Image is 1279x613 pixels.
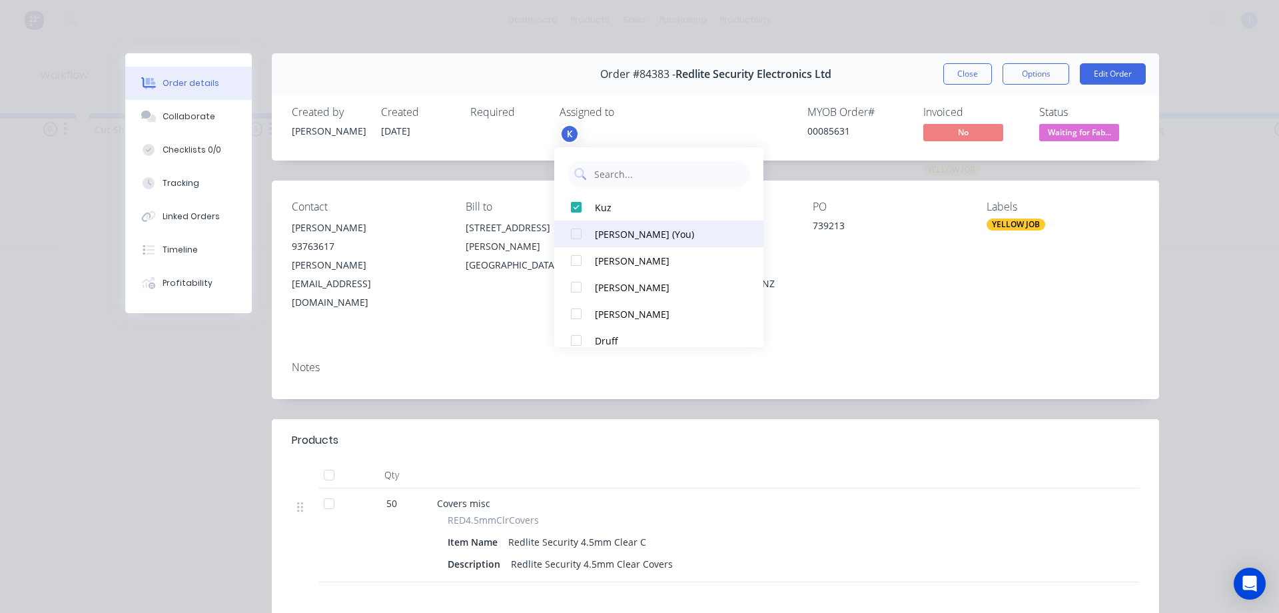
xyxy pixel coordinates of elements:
div: Item Name [448,532,503,552]
div: Notes [292,361,1139,374]
div: [PERSON_NAME] [292,219,444,237]
span: RED4.5mmClrCovers [448,513,539,527]
input: Search... [593,161,743,187]
button: Profitability [125,267,252,300]
div: [PERSON_NAME] [595,307,735,321]
div: Description [448,554,506,574]
div: [PERSON_NAME] [595,281,735,295]
button: [PERSON_NAME] [554,247,763,274]
div: [PERSON_NAME] [595,254,735,268]
span: No [923,124,1003,141]
span: Waiting for Fab... [1039,124,1119,141]
div: [PERSON_NAME] (You) [595,227,735,241]
button: Close [943,63,992,85]
button: Checklists 0/0 [125,133,252,167]
div: Labels [987,201,1139,213]
div: Open Intercom Messenger [1234,568,1266,600]
button: Linked Orders [125,200,252,233]
div: [GEOGRAPHIC_DATA], 1245 [466,256,618,275]
div: 93763617 [292,237,444,256]
button: Collaborate [125,100,252,133]
button: Timeline [125,233,252,267]
span: Order #84383 - [600,68,675,81]
div: Status [1039,106,1139,119]
div: Kuz [595,201,735,215]
div: Assigned to [560,106,693,119]
button: Tracking [125,167,252,200]
div: Redlite Security 4.5mm Clear C [503,532,651,552]
span: Redlite Security Electronics Ltd [675,68,831,81]
div: Order details [163,77,219,89]
span: [DATE] [381,125,410,137]
button: K [560,124,580,144]
div: Redlite Security 4.5mm Clear Covers [506,554,678,574]
div: Druff [595,334,735,348]
div: MYOB Order # [807,106,907,119]
div: Collaborate [163,111,215,123]
div: Timeline [163,244,198,256]
span: 50 [386,496,397,510]
button: Druff [554,327,763,354]
button: Waiting for Fab... [1039,124,1119,144]
div: Checklists 0/0 [163,144,221,156]
span: Covers misc [437,497,490,510]
div: Linked Orders [163,211,220,223]
div: 00085631 [807,124,907,138]
div: Created [381,106,454,119]
div: YELLOW JOB [987,219,1045,231]
button: [PERSON_NAME] [554,301,763,327]
div: Qty [352,462,432,488]
div: Created by [292,106,365,119]
div: [STREET_ADDRESS][PERSON_NAME][GEOGRAPHIC_DATA], 1245 [466,219,618,275]
div: Profitability [163,277,213,289]
div: Invoiced [923,106,1023,119]
div: 739213 [813,219,965,237]
div: [PERSON_NAME][EMAIL_ADDRESS][DOMAIN_NAME] [292,256,444,312]
button: Edit Order [1080,63,1146,85]
div: Bill to [466,201,618,213]
div: [PERSON_NAME] [292,124,365,138]
div: [PERSON_NAME]93763617[PERSON_NAME][EMAIL_ADDRESS][DOMAIN_NAME] [292,219,444,312]
div: Tracking [163,177,199,189]
div: Contact [292,201,444,213]
button: [PERSON_NAME] [554,274,763,301]
button: Order details [125,67,252,100]
button: Kuz [554,194,763,221]
button: Options [1003,63,1069,85]
button: [PERSON_NAME] (You) [554,221,763,247]
div: PO [813,201,965,213]
div: Required [470,106,544,119]
div: Products [292,432,338,448]
div: [STREET_ADDRESS][PERSON_NAME] [466,219,618,256]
